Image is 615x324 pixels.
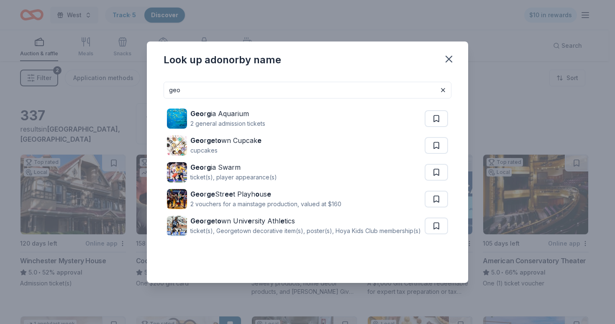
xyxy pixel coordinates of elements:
[190,145,261,156] div: cupcakes
[167,135,187,156] img: Image for Georgetown Cupcake
[190,217,204,225] strong: Geo
[190,216,421,226] div: r t wn Univ rsity Athl tics
[190,119,265,129] div: 2 general admission tickets
[167,162,187,182] img: Image for Georgia Swarm
[207,163,211,171] strong: g
[255,190,259,198] strong: o
[190,226,421,236] div: ticket(s), Georgetown decorative item(s), poster(s), Hoya Kids Club membership(s)
[207,136,215,145] strong: ge
[164,82,451,98] input: Search
[190,109,204,118] strong: Geo
[190,189,341,199] div: r Str t Playh us
[207,109,211,118] strong: g
[190,190,204,198] strong: Geo
[267,190,271,198] strong: e
[217,217,221,225] strong: o
[167,109,187,129] img: Image for Georgia Aquarium
[190,163,204,171] strong: Geo
[190,199,341,209] div: 2 vouchers for a mainstage production, valued at $160
[257,136,261,145] strong: e
[280,217,284,225] strong: e
[190,136,204,145] strong: Geo
[164,53,281,67] div: Look up a donor by name
[167,189,187,209] img: Image for George Street Playhouse
[190,162,277,172] div: r ia Swarm
[207,190,215,198] strong: ge
[190,172,277,182] div: ticket(s), player appearance(s)
[217,136,221,145] strong: o
[207,217,215,225] strong: ge
[190,109,265,119] div: r ia Aquarium
[248,217,252,225] strong: e
[167,216,187,236] img: Image for Georgetown University Athletics
[190,135,261,145] div: r t wn Cupcak
[225,190,233,198] strong: ee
